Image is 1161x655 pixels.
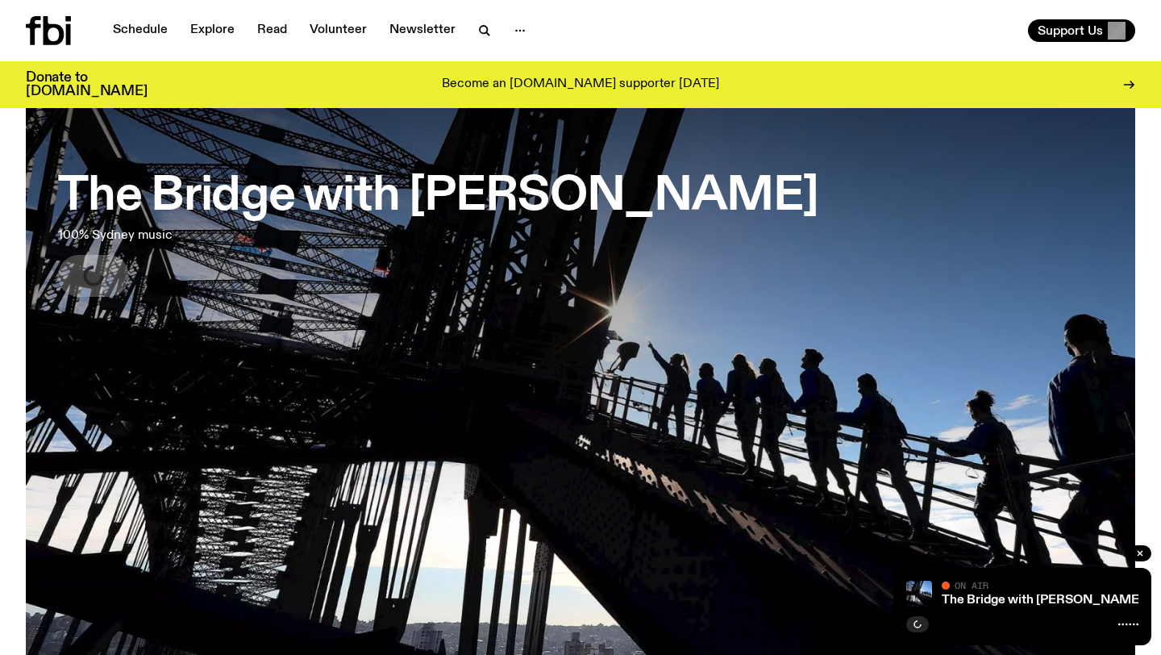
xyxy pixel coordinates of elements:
a: The Bridge with [PERSON_NAME] [942,594,1143,607]
span: On Air [955,580,988,590]
a: The Bridge with [PERSON_NAME]100% Sydney music [58,158,818,297]
img: People climb Sydney's Harbour Bridge [906,581,932,607]
a: Schedule [103,19,177,42]
a: Read [248,19,297,42]
button: Support Us [1028,19,1135,42]
h3: Donate to [DOMAIN_NAME] [26,71,148,98]
a: Newsletter [380,19,465,42]
span: Support Us [1038,23,1103,38]
p: 100% Sydney music [58,226,471,245]
p: Become an [DOMAIN_NAME] supporter [DATE] [442,77,719,92]
a: Volunteer [300,19,377,42]
a: Explore [181,19,244,42]
h3: The Bridge with [PERSON_NAME] [58,174,818,219]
